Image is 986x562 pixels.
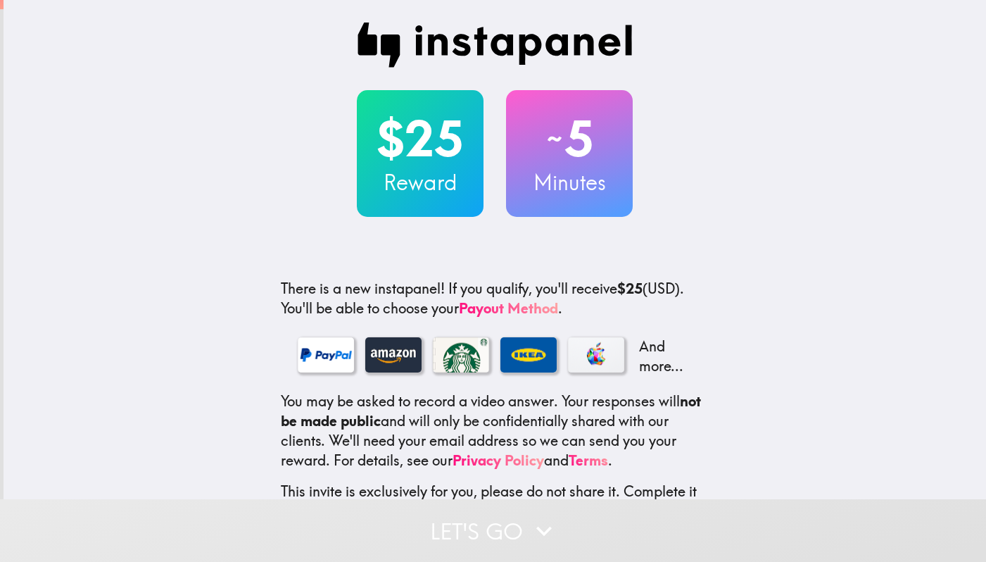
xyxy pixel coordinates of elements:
a: Payout Method [459,299,558,317]
span: There is a new instapanel! [281,280,445,297]
b: $25 [617,280,643,297]
a: Terms [569,451,608,469]
a: Privacy Policy [453,451,544,469]
p: This invite is exclusively for you, please do not share it. Complete it soon because spots are li... [281,482,709,521]
p: And more... [636,337,692,376]
p: You may be asked to record a video answer. Your responses will and will only be confidentially sh... [281,392,709,470]
h3: Reward [357,168,483,197]
img: Instapanel [357,23,633,68]
h2: $25 [357,110,483,168]
b: not be made public [281,392,701,430]
h3: Minutes [506,168,633,197]
span: ~ [545,118,564,160]
p: If you qualify, you'll receive (USD) . You'll be able to choose your . [281,279,709,318]
h2: 5 [506,110,633,168]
